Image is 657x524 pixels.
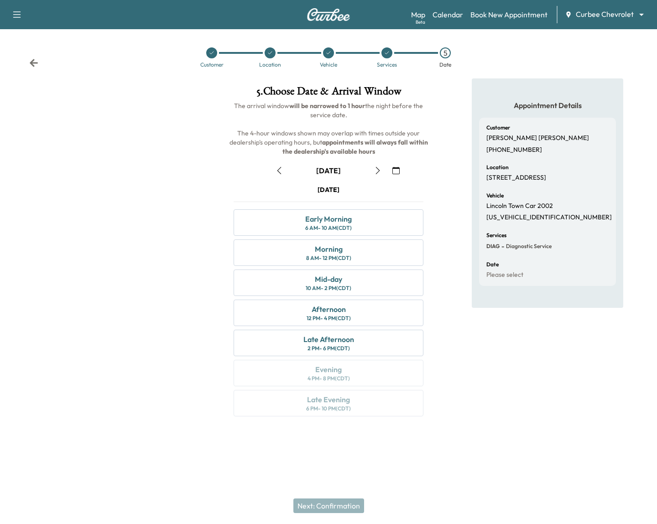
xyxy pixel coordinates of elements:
h6: Services [486,233,506,238]
div: Early Morning [305,213,352,224]
div: Vehicle [320,62,337,67]
span: The arrival window the night before the service date. The 4-hour windows shown may overlap with t... [229,102,429,156]
span: - [500,242,504,251]
div: Late Afternoon [303,334,354,345]
p: Please select [486,271,523,279]
div: 5 [440,47,451,58]
div: Location [259,62,281,67]
a: Calendar [433,9,463,20]
b: will be narrowed to 1 hour [289,102,365,110]
div: Back [29,58,38,67]
h1: 5 . Choose Date & Arrival Window [226,86,431,101]
div: Customer [200,62,224,67]
div: Services [377,62,397,67]
a: Book New Appointment [470,9,547,20]
a: MapBeta [411,9,425,20]
h6: Date [486,262,499,267]
div: Afternoon [312,304,346,315]
h6: Vehicle [486,193,504,198]
span: DIAG [486,243,500,250]
span: Curbee Chevrolet [576,9,634,20]
p: [STREET_ADDRESS] [486,174,546,182]
h5: Appointment Details [479,100,616,110]
div: 12 PM - 4 PM (CDT) [307,315,351,322]
span: Diagnostic Service [504,243,552,250]
div: Date [439,62,451,67]
div: Morning [315,244,343,254]
p: [US_VEHICLE_IDENTIFICATION_NUMBER] [486,213,612,222]
p: Lincoln Town Car 2002 [486,202,553,210]
h6: Location [486,165,509,170]
div: Beta [416,19,425,26]
div: [DATE] [318,185,339,194]
div: Mid-day [315,274,342,285]
div: 8 AM - 12 PM (CDT) [306,254,351,262]
div: 2 PM - 6 PM (CDT) [308,345,350,352]
h6: Customer [486,125,510,130]
div: 6 AM - 10 AM (CDT) [305,224,352,232]
b: appointments will always fall within the dealership's available hours [282,138,429,156]
div: [DATE] [316,166,341,176]
div: 10 AM - 2 PM (CDT) [306,285,351,292]
img: Curbee Logo [307,8,350,21]
p: [PERSON_NAME] [PERSON_NAME] [486,134,589,142]
p: [PHONE_NUMBER] [486,146,542,154]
